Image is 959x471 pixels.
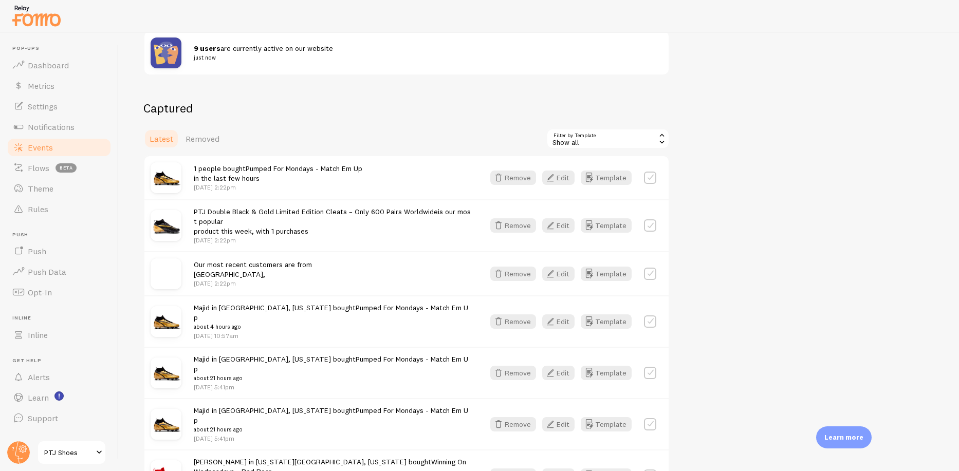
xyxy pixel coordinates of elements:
span: Push Data [28,267,66,277]
span: Metrics [28,81,54,91]
a: Edit [542,171,581,185]
span: beta [56,163,77,173]
span: Majid in [GEOGRAPHIC_DATA], [US_STATE] bought [194,406,472,435]
span: Alerts [28,372,50,382]
button: Edit [542,314,575,329]
img: MG_9501_internet-sRGB_85682835-340e-4fdd-8b89-5ed7b6728bcc_small.jpg [151,162,181,193]
button: Remove [490,218,536,233]
button: Remove [490,314,536,329]
span: Dashboard [28,60,69,70]
span: are currently active on our website [194,44,650,63]
a: Flows beta [6,158,112,178]
p: Learn more [824,432,863,442]
a: Edit [542,267,581,281]
span: Pop-ups [12,45,112,52]
svg: <p>Watch New Feature Tutorials!</p> [54,391,64,401]
a: Edit [542,314,581,329]
span: 1 people bought in the last few hours [194,164,362,183]
img: MG_9501_internet-sRGB_85682835-340e-4fdd-8b89-5ed7b6728bcc_small.jpg [151,306,181,337]
button: Edit [542,417,575,431]
a: Theme [6,178,112,199]
a: Notifications [6,117,112,137]
span: Rules [28,204,48,214]
button: Remove [490,366,536,380]
a: Push Data [6,261,112,282]
a: Rules [6,199,112,219]
a: Support [6,408,112,428]
span: Inline [12,315,112,322]
a: Template [581,267,632,281]
span: PTJ Shoes [44,446,93,459]
a: Settings [6,96,112,117]
a: Metrics [6,76,112,96]
img: no_image.svg [151,258,181,289]
span: Notifications [28,122,75,132]
span: Latest [150,134,173,144]
span: Events [28,142,53,153]
span: Majid in [GEOGRAPHIC_DATA], [US_STATE] bought [194,354,472,383]
a: Removed [179,128,226,149]
button: Edit [542,366,575,380]
a: Edit [542,417,581,431]
span: Push [12,232,112,238]
img: MG_9501_internet-sRGB_85682835-340e-4fdd-8b89-5ed7b6728bcc_small.jpg [151,409,181,440]
small: about 21 hours ago [194,425,472,434]
a: Inline [6,325,112,345]
button: Template [581,314,632,329]
span: Learn [28,392,49,403]
p: [DATE] 5:41pm [194,434,472,443]
span: Majid in [GEOGRAPHIC_DATA], [US_STATE] bought [194,303,472,332]
button: Template [581,417,632,431]
a: Edit [542,218,581,233]
button: Template [581,366,632,380]
button: Remove [490,267,536,281]
small: just now [194,53,650,62]
button: Edit [542,267,575,281]
a: PTJ Shoes [37,440,106,465]
p: [DATE] 2:22pm [194,183,362,192]
a: Edit [542,366,581,380]
span: Inline [28,330,48,340]
span: Our most recent customers are from [GEOGRAPHIC_DATA], [194,260,312,279]
p: [DATE] 5:41pm [194,383,472,391]
a: Pumped For Mondays - Match Em Up [194,354,468,373]
p: [DATE] 2:22pm [194,279,312,288]
a: Pumped For Mondays - Match Em Up [246,164,362,173]
span: Removed [186,134,219,144]
button: Template [581,171,632,185]
span: Support [28,413,58,423]
a: Push [6,241,112,261]
button: Remove [490,417,536,431]
p: [DATE] 2:22pm [194,236,472,244]
span: Push [28,246,46,256]
button: Edit [542,171,575,185]
strong: 9 users [194,44,220,53]
h2: Captured [143,100,670,116]
img: fomo-relay-logo-orange.svg [11,3,62,29]
span: Flows [28,163,49,173]
img: MG_9501_internet-sRGB_85682835-340e-4fdd-8b89-5ed7b6728bcc_small.jpg [151,357,181,388]
p: [DATE] 10:57am [194,331,472,340]
span: Settings [28,101,58,111]
a: Alerts [6,367,112,387]
span: is our most popular product this week, with 1 purchases [194,207,471,236]
span: Theme [28,183,53,194]
img: MG_9543_internet-sRGB_e598c188-8f9d-4ee9-b9ef-df45fa8278b0_small.jpg [151,210,181,241]
a: PTJ Double Black & Gold Limited Edition Cleats – Only 600 Pairs Worldwide [194,207,438,216]
div: Learn more [816,426,872,448]
a: Dashboard [6,55,112,76]
small: about 21 hours ago [194,373,472,383]
a: Pumped For Mondays - Match Em Up [194,303,468,322]
small: about 4 hours ago [194,322,472,331]
a: Events [6,137,112,158]
a: Latest [143,128,179,149]
a: Opt-In [6,282,112,303]
a: Learn [6,387,112,408]
button: Template [581,218,632,233]
img: pageviews.png [151,37,181,68]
